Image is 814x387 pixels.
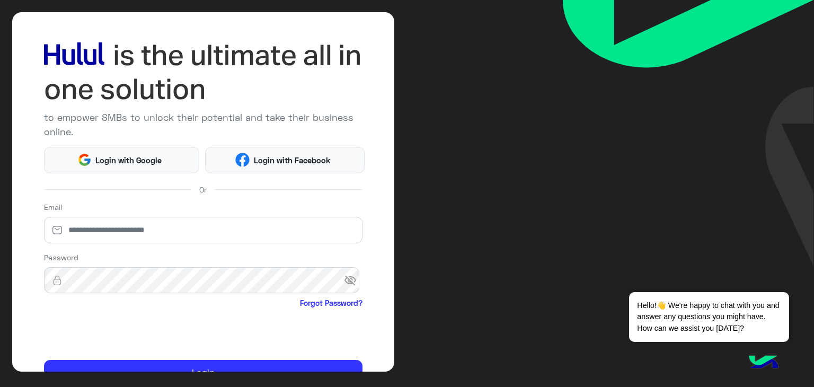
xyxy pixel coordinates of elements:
label: Password [44,252,78,263]
img: lock [44,275,70,286]
span: Or [199,184,207,195]
span: visibility_off [344,271,363,290]
img: hulul-logo.png [745,345,782,382]
span: Hello!👋 We're happy to chat with you and answer any questions you might have. How can we assist y... [629,292,789,342]
button: Login [44,360,363,385]
label: Email [44,201,62,213]
button: Login with Facebook [205,147,365,173]
iframe: reCAPTCHA [44,311,205,352]
img: email [44,225,70,235]
span: Login with Facebook [250,154,334,166]
a: Forgot Password? [300,297,362,309]
span: Login with Google [92,154,166,166]
img: Google [77,153,92,167]
p: to empower SMBs to unlock their potential and take their business online. [44,110,363,139]
img: Facebook [235,153,250,167]
button: Login with Google [44,147,199,173]
img: hululLoginTitle_EN.svg [44,38,363,107]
